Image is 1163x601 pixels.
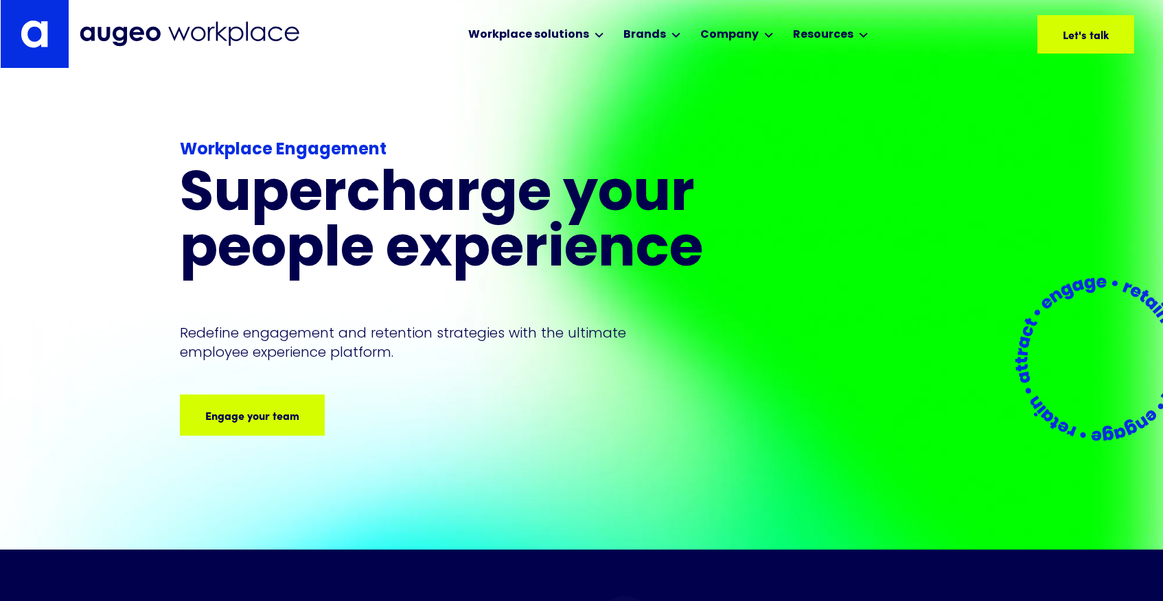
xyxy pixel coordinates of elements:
[1037,15,1134,54] a: Let's talk
[793,27,853,43] div: Resources
[180,138,773,163] div: Workplace Engagement
[180,394,325,436] a: Engage your team
[468,27,589,43] div: Workplace solutions
[80,21,299,47] img: Augeo Workplace business unit full logo in mignight blue.
[180,168,773,279] h1: Supercharge your people experience
[623,27,666,43] div: Brands
[180,323,652,362] p: Redefine engagement and retention strategies with the ultimate employee experience platform.
[700,27,759,43] div: Company
[21,20,48,48] img: Augeo's "a" monogram decorative logo in white.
